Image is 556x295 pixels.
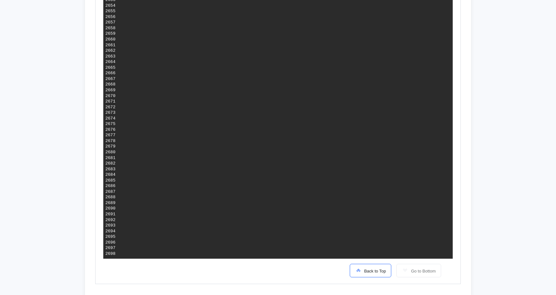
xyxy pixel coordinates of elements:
[350,264,392,277] button: Back to Top
[106,104,116,110] div: 2672
[106,138,116,144] div: 2678
[106,14,116,20] div: 2656
[106,200,116,206] div: 2689
[106,155,116,161] div: 2681
[106,3,116,9] div: 2654
[106,42,116,48] div: 2661
[106,245,116,251] div: 2697
[106,251,116,257] div: 2698
[106,183,116,189] div: 2686
[106,217,116,223] div: 2692
[106,132,116,138] div: 2677
[106,37,116,42] div: 2660
[106,8,116,14] div: 2655
[106,149,116,155] div: 2680
[106,172,116,178] div: 2684
[355,267,362,273] img: scroll-to-icon.svg
[408,269,436,273] span: Go to Bottom
[106,211,116,217] div: 2691
[106,223,116,228] div: 2693
[402,267,408,273] img: scroll-to-icon-light-gray.svg
[362,269,386,273] span: Back to Top
[106,76,116,82] div: 2667
[106,31,116,37] div: 2659
[106,25,116,31] div: 2658
[106,70,116,76] div: 2666
[106,48,116,54] div: 2662
[106,82,116,87] div: 2668
[106,166,116,172] div: 2683
[106,54,116,59] div: 2663
[106,110,116,116] div: 2673
[106,161,116,166] div: 2682
[106,65,116,71] div: 2665
[106,189,116,195] div: 2687
[396,264,441,277] button: Go to Bottom
[106,240,116,246] div: 2696
[106,228,116,234] div: 2694
[106,87,116,93] div: 2669
[106,121,116,127] div: 2675
[106,99,116,104] div: 2671
[106,127,116,133] div: 2676
[106,20,116,25] div: 2657
[106,144,116,149] div: 2679
[106,93,116,99] div: 2670
[106,59,116,65] div: 2664
[106,116,116,121] div: 2674
[106,178,116,183] div: 2685
[106,234,116,240] div: 2695
[106,194,116,200] div: 2688
[106,206,116,211] div: 2690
